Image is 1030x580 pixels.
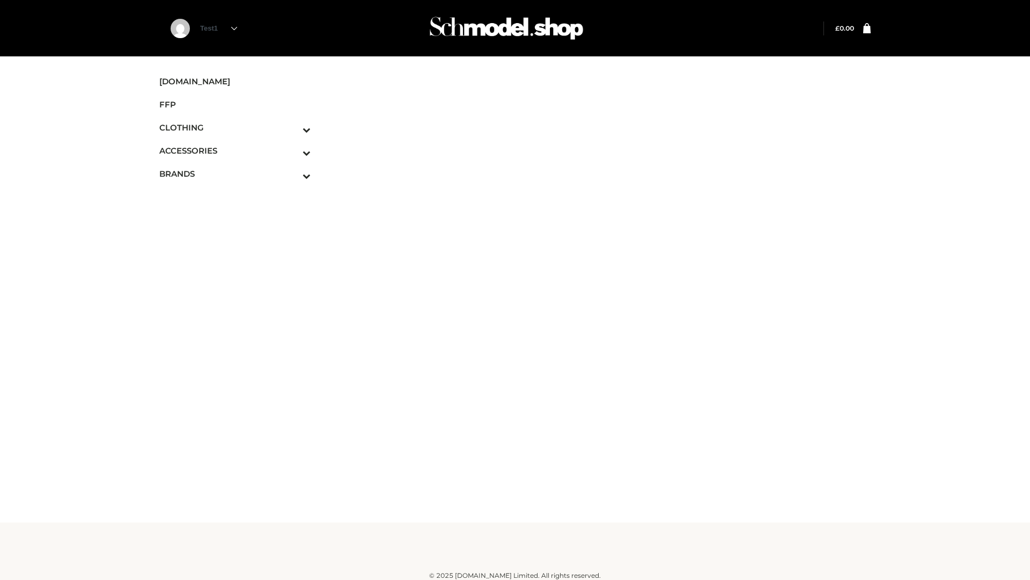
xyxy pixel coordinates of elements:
span: ACCESSORIES [159,144,311,157]
a: £0.00 [835,24,854,32]
a: ACCESSORIESToggle Submenu [159,139,311,162]
span: [DOMAIN_NAME] [159,75,311,88]
span: £ [835,24,840,32]
span: CLOTHING [159,121,311,134]
button: Toggle Submenu [273,139,311,162]
a: FFP [159,93,311,116]
button: Toggle Submenu [273,162,311,185]
button: Toggle Submenu [273,116,311,139]
span: FFP [159,98,311,111]
img: Schmodel Admin 964 [426,7,587,49]
a: BRANDSToggle Submenu [159,162,311,185]
a: [DOMAIN_NAME] [159,70,311,93]
a: Test1 [200,24,237,32]
span: BRANDS [159,168,311,180]
a: CLOTHINGToggle Submenu [159,116,311,139]
bdi: 0.00 [835,24,854,32]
